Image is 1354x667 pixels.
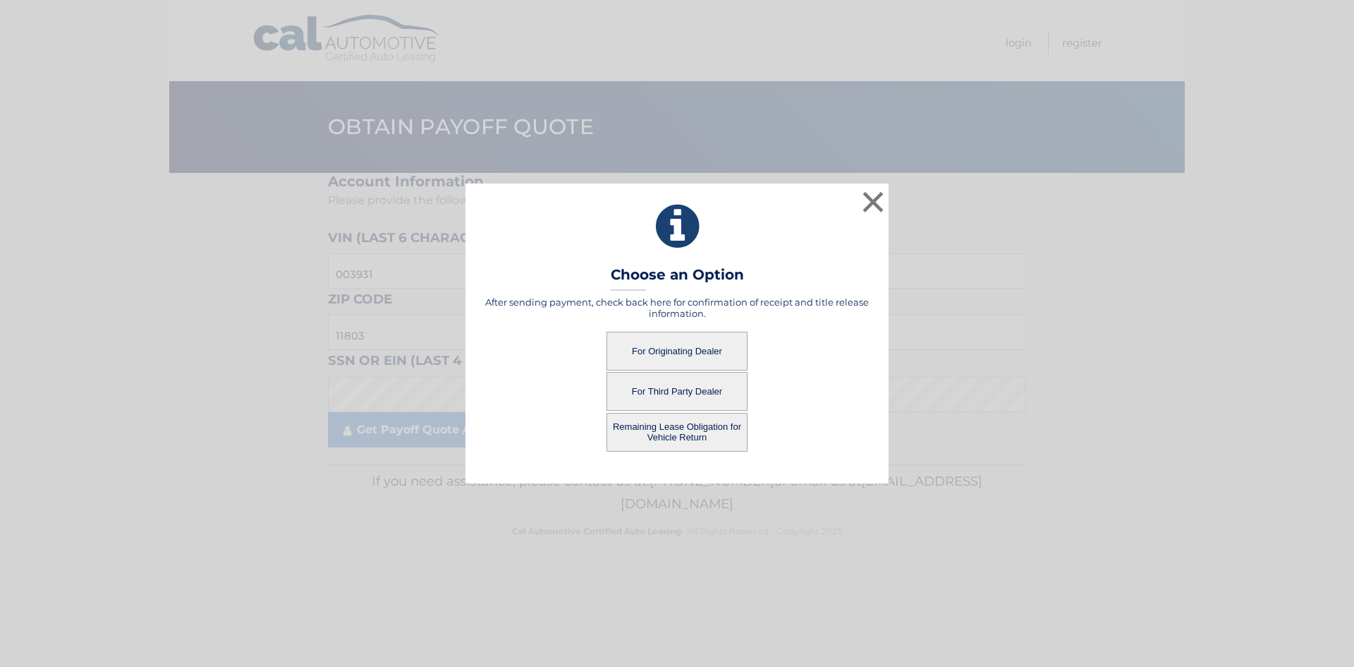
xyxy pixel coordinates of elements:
[611,266,744,291] h3: Choose an Option
[606,413,748,452] button: Remaining Lease Obligation for Vehicle Return
[859,188,887,216] button: ×
[606,332,748,371] button: For Originating Dealer
[483,296,871,319] h5: After sending payment, check back here for confirmation of receipt and title release information.
[606,372,748,411] button: For Third Party Dealer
